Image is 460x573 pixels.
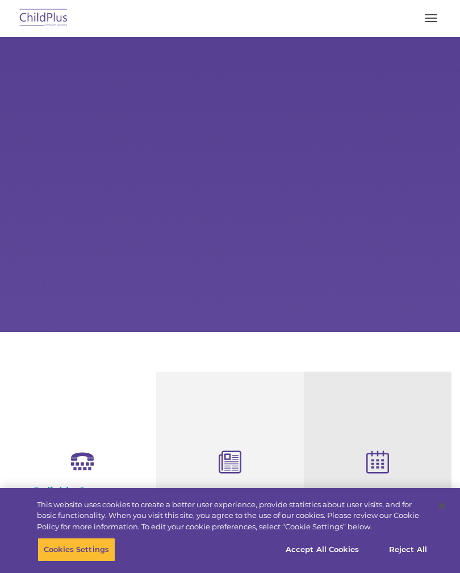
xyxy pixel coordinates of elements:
div: This website uses cookies to create a better user experience, provide statistics about user visit... [37,499,428,533]
img: ChildPlus by Procare Solutions [17,5,70,32]
button: Cookies Settings [37,538,115,562]
button: Accept All Cookies [279,538,365,562]
h4: Free Regional Meetings [312,487,443,499]
button: Close [429,494,454,519]
button: Reject All [373,538,444,562]
h4: Reliable Customer Support [17,485,148,510]
h4: Child Development Assessments in ChildPlus [165,487,295,524]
